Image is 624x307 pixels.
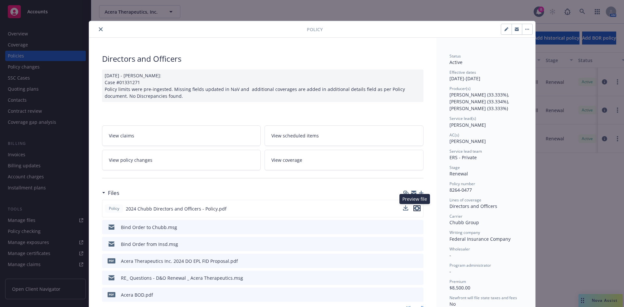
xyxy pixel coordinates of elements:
button: preview file [415,224,421,231]
span: Service lead(s) [449,116,476,121]
span: 8264-0477 [449,187,472,193]
div: Directors and Officers [449,203,522,210]
button: preview file [415,241,421,248]
span: $8,500.00 [449,285,470,291]
span: Policy [307,26,323,33]
button: download file [405,241,410,248]
button: download file [405,275,410,281]
button: preview file [415,291,421,298]
span: - [449,268,451,275]
div: Directors and Officers [102,53,423,64]
button: download file [403,205,408,211]
span: pdf [108,258,115,263]
button: preview file [415,275,421,281]
span: Lines of coverage [449,197,481,203]
span: Wholesaler [449,246,470,252]
span: Carrier [449,213,462,219]
button: download file [405,224,410,231]
button: download file [405,291,410,298]
button: preview file [413,205,421,211]
button: preview file [415,258,421,264]
button: download file [403,205,408,212]
span: Stage [449,165,460,170]
span: View policy changes [109,157,152,163]
span: Effective dates [449,70,476,75]
span: [PERSON_NAME] [449,138,486,144]
span: Federal Insurance Company [449,236,511,242]
span: - [449,252,451,258]
span: Policy number [449,181,475,186]
a: View policy changes [102,150,261,170]
div: [DATE] - [DATE] [449,70,522,82]
span: Premium [449,279,466,284]
div: Bind Order from Insd.msg [121,241,178,248]
span: View scheduled items [271,132,319,139]
a: View coverage [265,150,423,170]
span: pdf [108,292,115,297]
span: Producer(s) [449,86,471,91]
span: Chubb Group [449,219,479,225]
button: preview file [413,205,421,212]
span: Newfront will file state taxes and fees [449,295,517,301]
span: [PERSON_NAME] (33.333%), [PERSON_NAME] (33.334%), [PERSON_NAME] (33.333%) [449,92,511,111]
span: ERS - Private [449,154,477,160]
div: Preview file [399,194,430,204]
span: 2024 Chubb Directors and Officers - Policy.pdf [126,205,227,212]
span: View coverage [271,157,302,163]
span: Active [449,59,462,65]
span: View claims [109,132,134,139]
span: Status [449,53,461,59]
span: Writing company [449,230,480,235]
span: Policy [108,206,121,211]
span: [PERSON_NAME] [449,122,486,128]
span: Renewal [449,171,468,177]
div: Acera BOD.pdf [121,291,153,298]
div: [DATE] - [PERSON_NAME]: Case #01331271 Policy limits were pre-ingested. Missing fields updated in... [102,70,423,102]
div: Bind Order to Chubb.msg [121,224,177,231]
h3: Files [108,189,119,197]
span: Program administrator [449,262,491,268]
a: View claims [102,125,261,146]
div: Acera Therapeutics Inc. 2024 DO EPL FID Proposal.pdf [121,258,238,264]
a: View scheduled items [265,125,423,146]
span: AC(s) [449,132,459,138]
div: RE_ Questions - D&O Renewal _ Acera Therapeutics.msg [121,275,243,281]
button: download file [405,258,410,264]
button: close [97,25,105,33]
div: Files [102,189,119,197]
span: No [449,301,456,307]
span: Service lead team [449,148,482,154]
